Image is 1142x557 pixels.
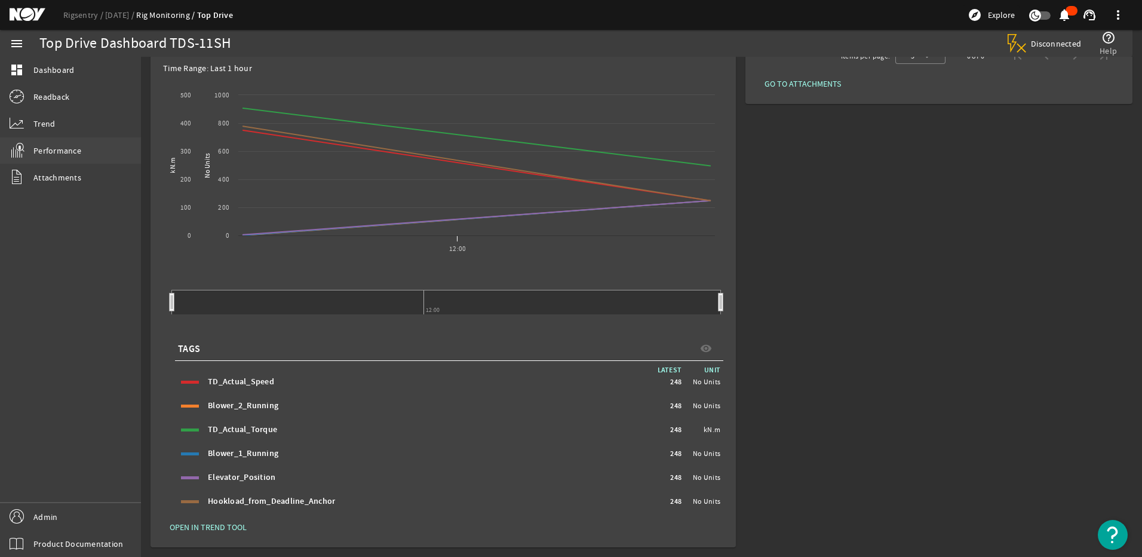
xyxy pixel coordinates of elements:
button: more_vert [1104,1,1132,29]
text: 0 [188,231,191,240]
mat-icon: dashboard [10,63,24,77]
span: 248 [670,400,681,412]
button: Explore [963,5,1020,25]
span: Explore [988,9,1015,21]
span: GO TO ATTACHMENTS [765,78,841,90]
span: OPEN IN TREND TOOL [170,521,247,533]
a: Rig Monitoring [136,10,197,20]
a: Rigsentry [63,10,105,20]
mat-icon: explore [968,8,982,22]
text: 600 [218,147,229,156]
div: Elevator_Position [208,472,357,483]
mat-icon: help_outline [1101,30,1116,45]
span: Help [1100,45,1117,57]
a: [DATE] [105,10,136,20]
a: Top Drive [197,10,233,21]
span: 248 [670,495,681,507]
button: Open Resource Center [1098,520,1128,550]
text: kN.m [168,158,177,173]
span: 248 [670,472,681,483]
span: No Units [693,400,720,412]
span: Performance [33,145,81,157]
text: 200 [218,203,229,212]
span: 248 [670,424,681,436]
span: Readback [33,91,69,103]
span: TAGS [178,343,200,355]
div: TD_Actual_Torque [208,424,357,436]
span: No Units [693,495,720,507]
div: TD_Actual_Speed [208,376,357,388]
mat-icon: notifications [1057,8,1072,22]
span: Product Documentation [33,538,123,550]
text: 300 [180,147,192,156]
div: Blower_2_Running [208,400,357,412]
text: 400 [180,119,192,128]
span: Disconnected [1031,38,1082,49]
text: 400 [218,175,229,184]
span: Admin [33,511,57,523]
text: 12:00 [449,244,466,253]
button: GO TO ATTACHMENTS [755,73,851,94]
text: 1000 [214,91,229,100]
div: Hookload_from_Deadline_Anchor [208,495,357,507]
span: No Units [693,448,720,460]
span: 248 [670,448,681,460]
div: Time Range: Last 1 hour [163,62,723,74]
text: 0 [226,231,229,240]
span: Dashboard [33,64,74,76]
svg: Chart title [160,77,721,262]
text: No Units [203,153,212,178]
span: kN.m [704,424,720,436]
text: 100 [180,203,192,212]
mat-icon: support_agent [1082,8,1097,22]
div: Top Drive Dashboard TDS-11SH [39,38,231,50]
text: 800 [218,119,229,128]
text: 500 [180,91,192,100]
span: No Units [693,472,720,483]
span: Trend [33,118,55,130]
text: 200 [180,175,192,184]
button: OPEN IN TREND TOOL [160,516,256,538]
span: No Units [693,376,720,388]
div: Blower_1_Running [208,448,357,460]
span: UNIT [687,364,723,376]
span: Attachments [33,172,81,183]
span: LATEST [658,365,688,375]
mat-icon: menu [10,36,24,51]
span: 248 [670,376,681,388]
